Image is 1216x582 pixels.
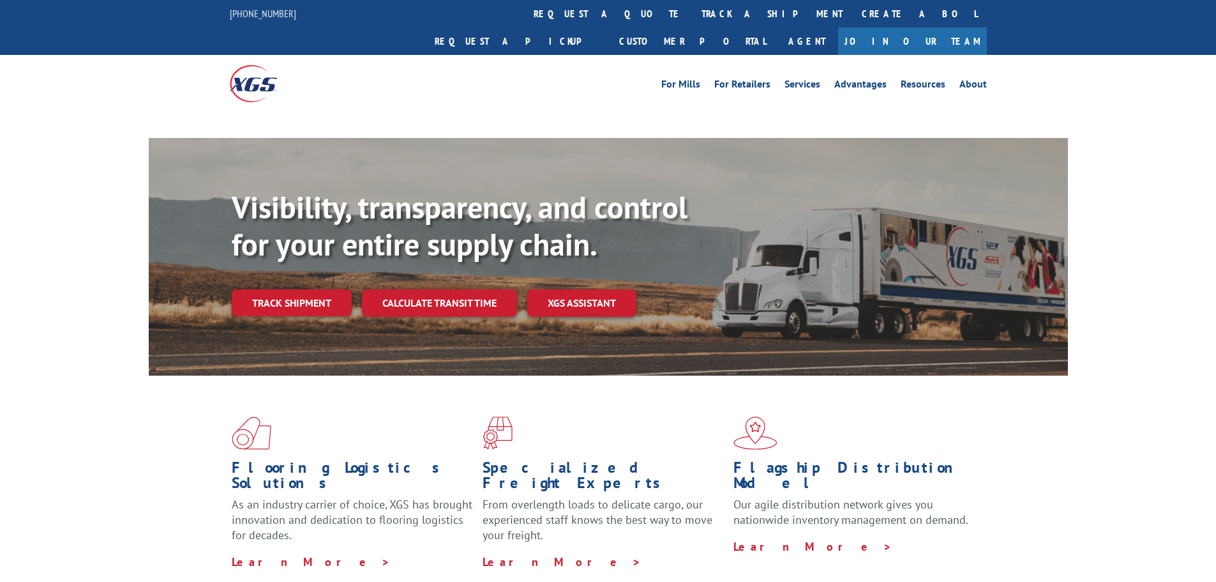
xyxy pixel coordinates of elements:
[527,289,636,317] a: XGS ASSISTANT
[483,555,642,569] a: Learn More >
[425,27,610,55] a: Request a pickup
[834,79,887,93] a: Advantages
[362,289,517,317] a: Calculate transit time
[232,497,472,542] span: As an industry carrier of choice, XGS has brought innovation and dedication to flooring logistics...
[232,187,687,264] b: Visibility, transparency, and control for your entire supply chain.
[733,539,892,554] a: Learn More >
[733,460,975,497] h1: Flagship Distribution Model
[733,417,777,450] img: xgs-icon-flagship-distribution-model-red
[230,7,296,20] a: [PHONE_NUMBER]
[959,79,987,93] a: About
[838,27,987,55] a: Join Our Team
[232,289,352,316] a: Track shipment
[733,497,968,527] span: Our agile distribution network gives you nationwide inventory management on demand.
[661,79,700,93] a: For Mills
[483,417,513,450] img: xgs-icon-focused-on-flooring-red
[483,460,724,497] h1: Specialized Freight Experts
[714,79,770,93] a: For Retailers
[776,27,838,55] a: Agent
[232,417,271,450] img: xgs-icon-total-supply-chain-intelligence-red
[610,27,776,55] a: Customer Portal
[232,460,473,497] h1: Flooring Logistics Solutions
[483,497,724,554] p: From overlength loads to delicate cargo, our experienced staff knows the best way to move your fr...
[232,555,391,569] a: Learn More >
[784,79,820,93] a: Services
[901,79,945,93] a: Resources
